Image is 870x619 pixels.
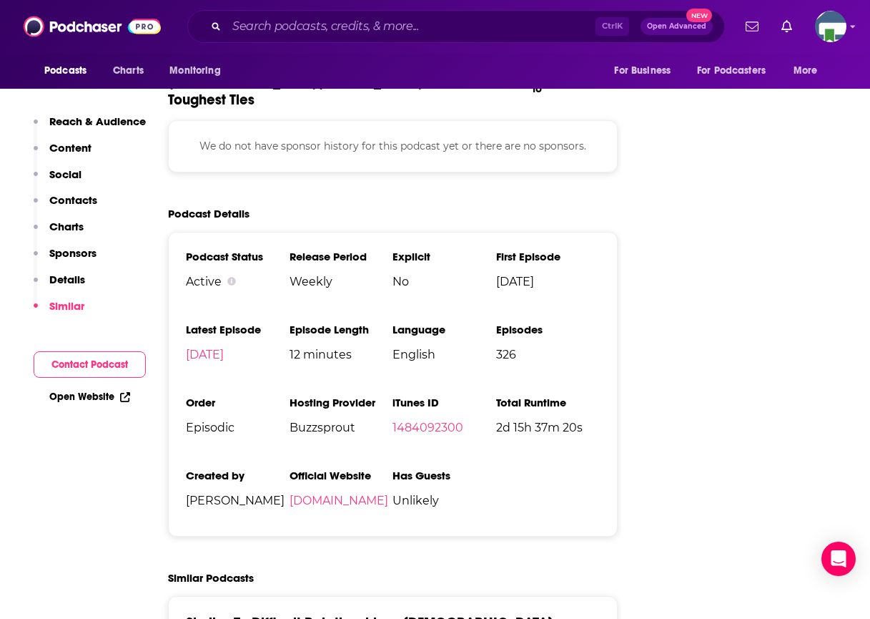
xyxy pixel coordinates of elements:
button: open menu [784,57,836,84]
span: 326 [496,348,600,361]
button: Show profile menu [815,11,846,42]
h3: Official Website [290,469,393,482]
h3: Episode Length [290,323,393,336]
button: Contact Podcast [34,351,146,378]
button: Details [34,273,85,299]
p: We do not have sponsor history for this podcast yet or there are no sponsors. [186,138,600,154]
span: Podcasts [44,61,86,81]
h2: Podcast Details [168,207,249,220]
h3: Created by [186,469,290,482]
h3: Latest Episode [186,323,290,336]
span: For Business [614,61,671,81]
p: Social [49,167,81,181]
a: [DATE] [186,348,224,361]
p: Reach & Audience [49,114,146,128]
span: Episodic [186,421,290,434]
img: Podchaser - Follow, Share and Rate Podcasts [24,13,161,40]
p: Content [49,141,92,155]
div: Active [186,275,290,288]
h3: Order [186,396,290,409]
span: New [686,9,712,22]
span: Ctrl K [595,17,629,36]
span: No [392,275,496,288]
a: Show notifications dropdown [776,14,798,39]
span: 12 minutes [290,348,393,361]
span: Monitoring [169,61,220,81]
p: Sponsors [49,246,97,260]
a: 1484092300 [392,421,463,434]
span: For Podcasters [697,61,766,81]
p: Charts [49,220,84,233]
span: Open Advanced [647,23,706,30]
span: Buzzsprout [290,421,393,434]
button: Contacts [34,193,97,220]
h3: Total Runtime [496,396,600,409]
button: Reach & Audience [34,114,146,141]
button: open menu [688,57,786,84]
h3: iTunes ID [392,396,496,409]
span: [PERSON_NAME] [186,494,290,507]
h3: Release Period [290,250,393,263]
a: Show notifications dropdown [740,14,764,39]
button: open menu [604,57,688,84]
span: English [392,348,496,361]
a: [DOMAIN_NAME] [290,494,388,507]
button: Similar [34,299,84,326]
span: Weekly [290,275,393,288]
h3: Language [392,323,496,336]
input: Search podcasts, credits, & more... [227,15,595,38]
span: [DATE] [496,275,600,288]
h3: First Episode [496,250,600,263]
a: Open Website [49,391,130,403]
h3: Podcast Status [186,250,290,263]
h3: Explicit [392,250,496,263]
button: Charts [34,220,84,246]
img: User Profile [815,11,846,42]
button: Content [34,141,92,167]
button: Open AdvancedNew [641,18,713,35]
h3: Has Guests [392,469,496,482]
span: Charts [113,61,144,81]
h3: Hosting Provider [290,396,393,409]
div: Search podcasts, credits, & more... [187,10,725,43]
p: Similar [49,299,84,313]
p: Contacts [49,193,97,207]
span: More [794,61,818,81]
h3: Episodes [496,323,600,336]
p: Details [49,273,85,286]
span: 2d 15h 37m 20s [496,421,600,434]
button: open menu [34,57,105,84]
h2: Similar Podcasts [168,571,254,585]
div: Open Intercom Messenger [821,542,856,576]
span: Unlikely [392,494,496,507]
span: Logged in as KCMedia [815,11,846,42]
button: Sponsors [34,246,97,273]
a: Charts [104,57,152,84]
button: open menu [159,57,239,84]
button: Social [34,167,81,194]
